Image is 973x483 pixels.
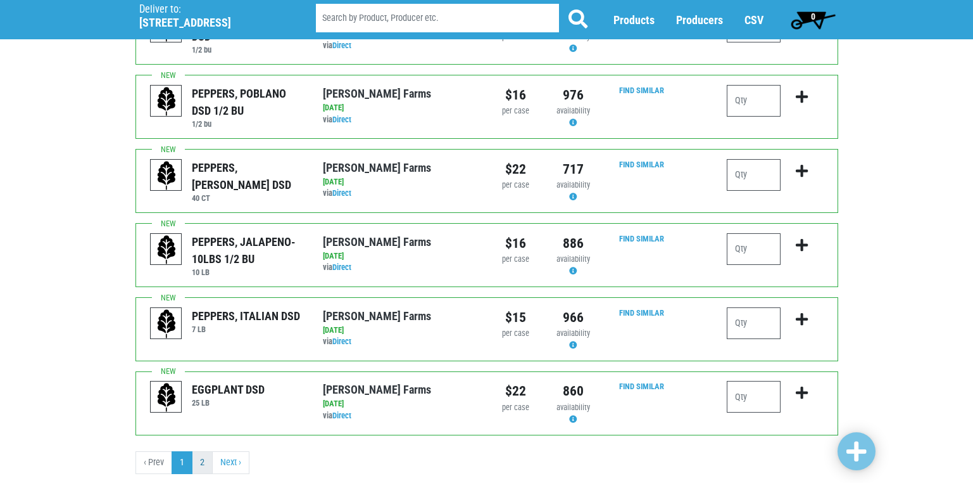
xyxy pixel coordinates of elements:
div: per case [496,179,535,191]
h5: [STREET_ADDRESS] [139,16,284,30]
div: EGGPLANT DSD [192,381,265,398]
a: Producers [676,13,723,27]
a: [PERSON_NAME] Farms [323,87,431,100]
span: availability [556,106,590,115]
div: [DATE] [323,250,477,262]
div: PEPPERS, ITALIAN DSD [192,307,300,325]
a: Find Similar [619,160,664,169]
div: via [323,336,477,348]
div: per case [496,105,535,117]
p: Deliver to: [139,3,284,16]
h6: 40 CT [192,193,304,203]
div: 976 [554,85,593,105]
div: PEPPERS, JALAPENO- 10LBS 1/2 BU [192,233,304,267]
input: Qty [727,381,781,413]
a: 1 [172,451,192,474]
a: [PERSON_NAME] Farms [323,235,431,248]
div: per case [496,402,535,414]
span: availability [556,328,590,338]
span: 0 [811,11,815,22]
a: Direct [332,41,351,50]
a: Direct [332,337,351,346]
a: [PERSON_NAME] Farms [323,309,431,323]
span: availability [556,402,590,412]
img: placeholder-variety-43d6402dacf2d531de610a020419775a.svg [151,86,182,117]
div: [DATE] [323,176,477,188]
span: availability [556,180,590,190]
div: $16 [496,233,535,254]
a: Direct [332,262,351,272]
div: via [323,410,477,422]
a: Find Similar [619,382,664,391]
h6: 1/2 bu [192,119,304,129]
a: Find Similar [619,86,664,95]
div: 966 [554,307,593,328]
a: Products [613,13,655,27]
nav: pager [135,451,838,474]
input: Search by Product, Producer etc. [316,4,559,32]
div: per case [496,328,535,340]
a: CSV [744,13,763,27]
a: [PERSON_NAME] Farms [323,161,431,174]
h6: 25 LB [192,398,265,408]
div: PEPPERS, POBLANO DSD 1/2 BU [192,85,304,119]
div: via [323,40,477,52]
a: [PERSON_NAME] Farms [323,383,431,396]
h6: 7 LB [192,325,300,334]
div: $15 [496,307,535,328]
h6: 10 LB [192,267,304,277]
a: Find Similar [619,234,664,243]
div: [DATE] [323,325,477,337]
input: Qty [727,159,781,191]
div: [DATE] [323,102,477,114]
div: $22 [496,159,535,179]
img: placeholder-variety-43d6402dacf2d531de610a020419775a.svg [151,160,182,191]
div: 886 [554,233,593,254]
div: $16 [496,85,535,105]
a: 2 [192,451,213,474]
input: Qty [727,307,781,339]
img: placeholder-variety-43d6402dacf2d531de610a020419775a.svg [151,308,182,340]
div: via [323,188,477,200]
a: Direct [332,188,351,198]
div: [DATE] [323,398,477,410]
img: placeholder-variety-43d6402dacf2d531de610a020419775a.svg [151,382,182,413]
a: Find Similar [619,308,664,318]
img: placeholder-variety-43d6402dacf2d531de610a020419775a.svg [151,234,182,266]
div: via [323,114,477,126]
a: Direct [332,115,351,124]
input: Qty [727,233,781,265]
div: PEPPERS, [PERSON_NAME] DSD [192,159,304,193]
div: 717 [554,159,593,179]
h6: 1/2 bu [192,45,304,55]
a: Direct [332,411,351,420]
div: 860 [554,381,593,401]
a: next [212,451,249,474]
div: $22 [496,381,535,401]
a: 0 [785,7,841,32]
span: availability [556,254,590,264]
div: per case [496,254,535,266]
div: via [323,262,477,274]
input: Qty [727,85,781,117]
